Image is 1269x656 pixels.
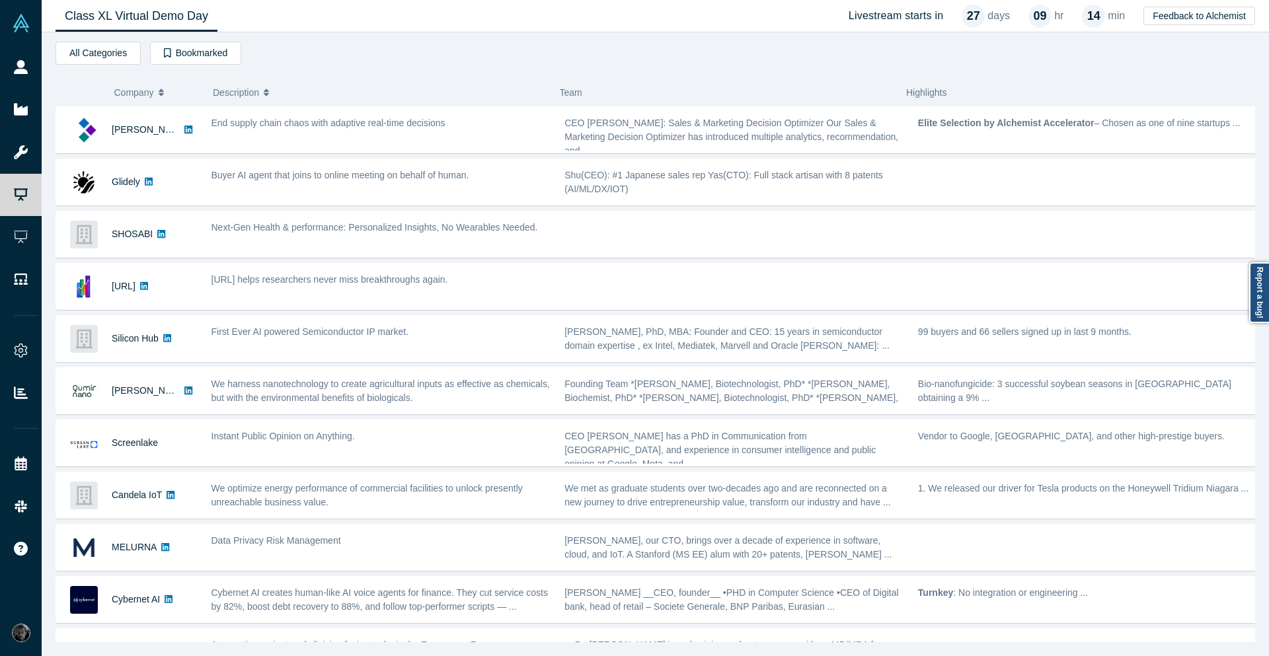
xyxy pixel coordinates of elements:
strong: Elite Selection by Alchemist Accelerator [918,118,1095,128]
span: Buyer AI agent that joins to online meeting on behalf of human. [211,170,469,180]
p: days [987,8,1010,24]
a: Screenlake [112,437,158,448]
div: 09 [1028,5,1052,28]
span: End supply chain chaos with adaptive real-time decisions [211,118,445,128]
a: Candela IoT [112,490,162,500]
button: Bookmarked [150,42,241,65]
span: Cybernet AI creates human-like AI voice agents for finance. They cut service costs by 82%, boost ... [211,587,548,612]
a: Glidely [112,176,140,187]
span: First Ever AI powered Semiconductor IP market. [211,326,409,337]
img: Cybernet AI's Logo [70,586,98,614]
img: Candela IoT's Logo [70,482,98,509]
p: : No integration or engineering ... [918,586,1258,600]
div: 27 [962,5,985,28]
span: Automating patient and clinician facing tasks in the Emergency Room [211,639,496,650]
span: Highlights [906,87,946,98]
div: 14 [1082,5,1105,28]
img: Glidely's Logo [70,168,98,196]
span: Shu(CEO): #1 Japanese sales rep Yas(CTO): Full stack artisan with 8 patents (AI/ML/DX/IOT) [564,170,883,194]
span: Team [560,87,582,98]
a: [PERSON_NAME] [112,124,188,135]
img: Screenlake's Logo [70,429,98,457]
img: Kimaru AI's Logo [70,116,98,144]
a: Cybernet AI [112,594,160,604]
p: 99 buyers and 66 sellers signed up in last 9 months. [918,325,1258,339]
span: [PERSON_NAME] __CEO, founder__ •PHD in Computer Science •CEO of Digital bank, head of retail – So... [564,587,898,612]
img: Alchemist Vault Logo [12,14,30,32]
span: Data Privacy Risk Management [211,535,341,546]
p: – Chosen as one of nine startups ... [918,116,1258,130]
img: Silicon Hub's Logo [70,325,98,353]
a: Silicon Hub [112,333,159,344]
span: Next-Gen Health & performance: Personalized Insights, No Wearables Needed. [211,222,538,233]
img: Qumir Nano's Logo [70,377,98,405]
span: Description [213,79,259,106]
span: We optimize energy performance of commercial facilities to unlock presently unreachable business ... [211,483,523,507]
strong: Turnkey [918,587,953,598]
button: Feedback to Alchemist [1143,7,1255,25]
p: Bio-nanofungicide: 3 successful soybean seasons in [GEOGRAPHIC_DATA] obtaining a 9% ... [918,377,1258,405]
span: CEO [PERSON_NAME]: Sales & Marketing Decision Optimizer Our Sales & Marketing Decision Optimizer ... [564,118,898,156]
a: SHOSABI [112,229,153,239]
span: CEO [PERSON_NAME] has a PhD in Communication from [GEOGRAPHIC_DATA], and experience in consumer i... [564,431,876,469]
img: Rami C.'s Account [12,624,30,642]
span: [PERSON_NAME], PhD, MBA: Founder and CEO: 15 years in semiconductor domain expertise , ex Intel, ... [564,326,890,351]
button: Company [114,79,200,106]
span: [URL] helps researchers never miss breakthroughs again. [211,274,448,285]
p: hr [1054,8,1063,24]
img: Tally.AI's Logo [70,273,98,301]
p: min [1108,8,1125,24]
span: Company [114,79,154,106]
span: Instant Public Opinion on Anything. [211,431,355,441]
a: [PERSON_NAME] [112,385,188,396]
img: SHOSABI's Logo [70,221,98,248]
p: Vendor to Google, [GEOGRAPHIC_DATA], and other high-prestige buyers. [918,429,1258,443]
span: Founding Team *[PERSON_NAME], Biotechnologist, PhD* *[PERSON_NAME], Biochemist, PhD* *[PERSON_NAM... [564,379,898,417]
a: [URL] [112,281,135,291]
img: MELURNA's Logo [70,534,98,562]
button: All Categories [56,42,141,65]
a: Report a bug! [1249,262,1269,323]
a: MELURNA [112,542,157,552]
span: We met as graduate students over two-decades ago and are reconnected on a new journey to drive en... [564,483,890,507]
h4: Livestream starts in [849,9,944,22]
span: We harness nanotechnology to create agricultural inputs as effective as chemicals, but with the e... [211,379,550,403]
li: We released our driver for Tesla products on the Honeywell Tridium Niagara ... [928,482,1257,495]
span: [PERSON_NAME], our CTO, brings over a decade of experience in software, cloud, and IoT. A Stanfor... [564,535,892,560]
button: Description [213,79,546,106]
a: Class XL Virtual Demo Day [56,1,217,32]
